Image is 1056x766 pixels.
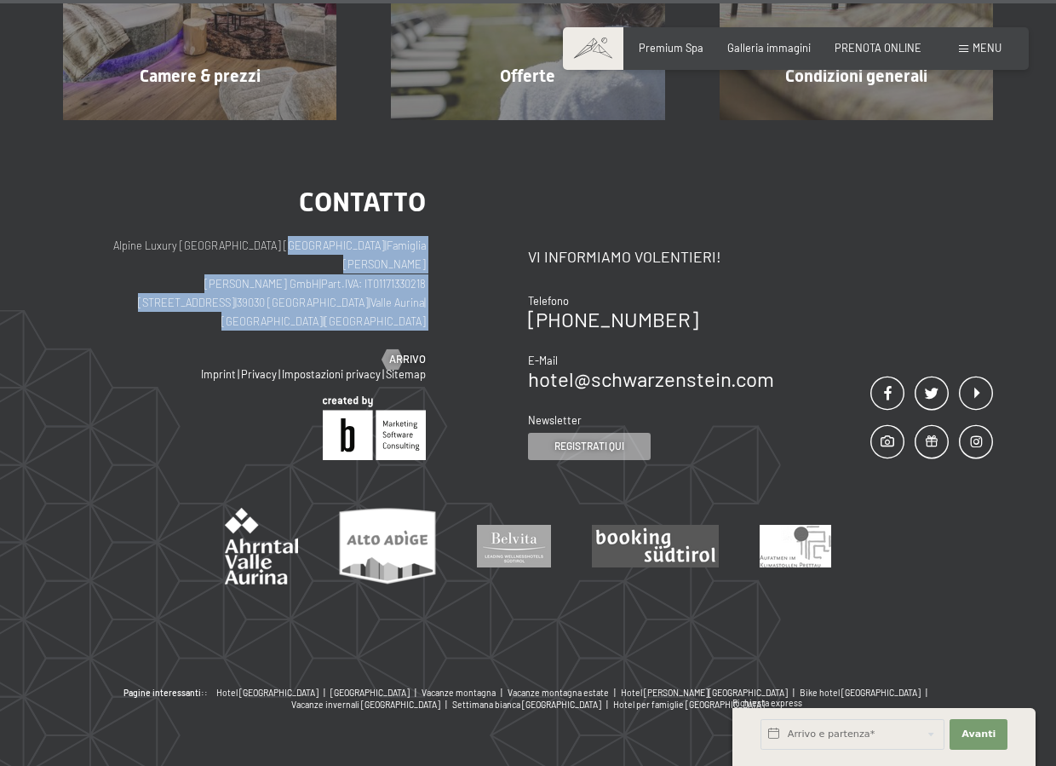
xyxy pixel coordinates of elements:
span: | [278,367,280,381]
span: Newsletter [528,413,582,427]
a: Hotel [GEOGRAPHIC_DATA] | [216,687,330,700]
span: | [235,296,237,309]
span: | [323,314,324,328]
span: Camere & prezzi [140,66,261,86]
a: Vacanze montagna estate | [508,687,621,700]
a: Vacanze montagna | [422,687,508,700]
a: Impostazioni privacy [282,367,381,381]
button: Avanti [950,719,1007,750]
span: | [497,688,508,698]
span: Vacanze invernali [GEOGRAPHIC_DATA] [291,700,440,710]
span: | [922,688,933,698]
span: | [442,700,452,710]
span: Offerte [500,66,555,86]
span: Hotel per famiglie [GEOGRAPHIC_DATA] [613,700,765,710]
span: | [789,688,800,698]
span: Richiesta express [732,698,802,708]
span: | [319,277,321,291]
span: Registrati qui [554,439,624,453]
a: [PHONE_NUMBER] [528,307,698,331]
a: Galleria immagini [727,41,811,55]
span: Vi informiamo volentieri! [528,247,721,266]
span: Vacanze montagna [422,688,496,698]
a: Bike hotel [GEOGRAPHIC_DATA] | [800,687,933,700]
a: Arrivo [382,352,426,367]
span: | [611,688,621,698]
a: Hotel per famiglie [GEOGRAPHIC_DATA] [613,699,765,711]
a: [GEOGRAPHIC_DATA] | [330,687,422,700]
img: Brandnamic GmbH | Leading Hospitality Solutions [323,396,426,460]
span: Menu [973,41,1001,55]
a: PRENOTA ONLINE [835,41,921,55]
a: Settimana bianca [GEOGRAPHIC_DATA] | [452,699,613,711]
a: Sitemap [386,367,426,381]
span: [GEOGRAPHIC_DATA] [330,688,410,698]
span: | [382,367,384,381]
a: Hotel [PERSON_NAME][GEOGRAPHIC_DATA] | [621,687,800,700]
span: Arrivo [389,352,426,367]
span: Vacanze montagna estate [508,688,609,698]
span: | [369,296,370,309]
span: Contatto [299,186,426,218]
span: Telefono [528,294,569,308]
span: | [603,700,613,710]
span: Settimana bianca [GEOGRAPHIC_DATA] [452,700,601,710]
p: Alpine Luxury [GEOGRAPHIC_DATA] [GEOGRAPHIC_DATA] Famiglia [PERSON_NAME] [PERSON_NAME] GmbH Part.... [63,236,426,331]
span: | [238,367,239,381]
span: Bike hotel [GEOGRAPHIC_DATA] [800,688,921,698]
span: Avanti [961,728,996,741]
span: | [385,239,387,252]
span: | [424,296,426,309]
a: hotel@schwarzenstein.com [528,366,774,391]
span: | [320,688,330,698]
a: Premium Spa [639,41,703,55]
span: Hotel [GEOGRAPHIC_DATA] [216,688,319,698]
span: Hotel [PERSON_NAME][GEOGRAPHIC_DATA] [621,688,788,698]
b: Pagine interessanti:: [123,687,208,700]
span: | [411,688,422,698]
a: Vacanze invernali [GEOGRAPHIC_DATA] | [291,699,452,711]
span: Condizioni generali [785,66,927,86]
a: Imprint [201,367,236,381]
a: Privacy [241,367,277,381]
span: E-Mail [528,354,558,367]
